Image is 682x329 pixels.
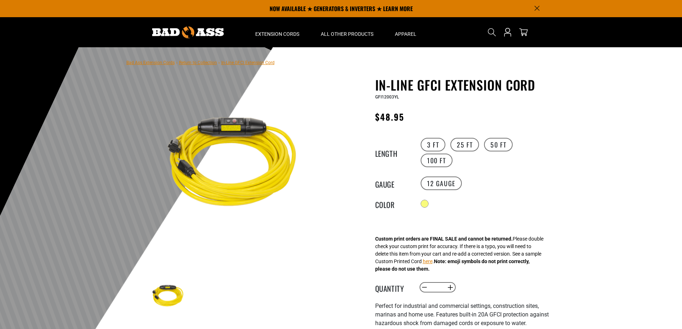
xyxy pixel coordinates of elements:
[421,138,445,151] label: 3 FT
[421,154,453,167] label: 100 FT
[255,31,299,37] span: Extension Cords
[486,26,498,38] summary: Search
[375,199,411,208] legend: Color
[375,258,529,272] strong: Note: emoji symbols do not print correctly, please do not use them.
[375,77,551,92] h1: In-Line GFCI Extension Cord
[321,31,373,37] span: All Other Products
[375,303,549,326] span: Perfect for industrial and commercial settings, construction sites, marinas and home use. Feature...
[126,58,275,67] nav: breadcrumbs
[152,26,224,38] img: Bad Ass Extension Cords
[126,60,175,65] a: Bad Ass Extension Cords
[179,60,217,65] a: Return to Collection
[375,283,411,292] label: Quantity
[375,110,404,123] span: $48.95
[484,138,513,151] label: 50 FT
[421,176,462,190] label: 12 Gauge
[147,276,189,317] img: Yellow
[147,79,320,251] img: Yellow
[423,258,432,265] button: here
[384,17,427,47] summary: Apparel
[375,179,411,188] legend: Gauge
[375,95,399,100] span: GFI12003YL
[218,60,220,65] span: ›
[375,148,411,157] legend: Length
[310,17,384,47] summary: All Other Products
[450,138,479,151] label: 25 FT
[375,235,543,273] div: Please double check your custom print for accuracy. If there is a typo, you will need to delete t...
[176,60,178,65] span: ›
[375,236,513,242] strong: Custom print orders are FINAL SALE and cannot be returned.
[395,31,416,37] span: Apparel
[221,60,275,65] span: In-Line GFCI Extension Cord
[245,17,310,47] summary: Extension Cords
